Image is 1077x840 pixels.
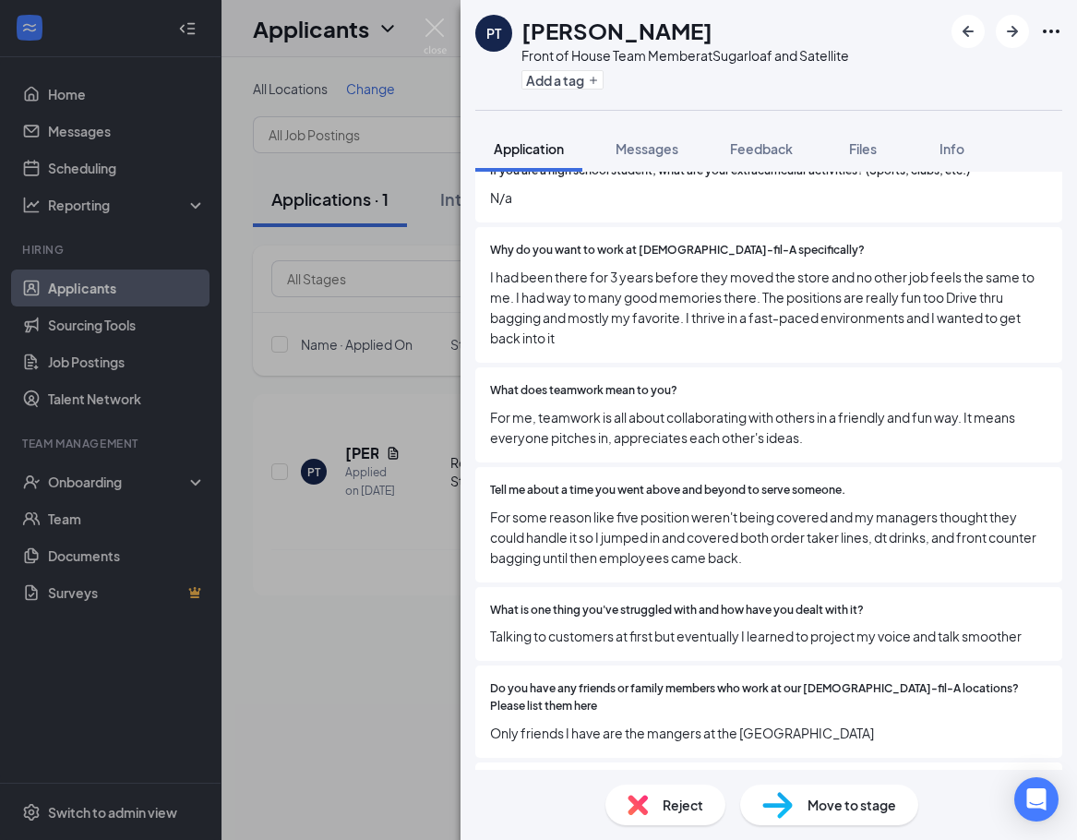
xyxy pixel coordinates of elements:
[490,723,1047,743] span: Only friends I have are the mangers at the [GEOGRAPHIC_DATA]
[730,140,793,157] span: Feedback
[494,140,564,157] span: Application
[1040,20,1062,42] svg: Ellipses
[1001,20,1023,42] svg: ArrowRight
[490,507,1047,568] span: For some reason like five position weren't being covered and my managers thought they could handl...
[663,795,703,815] span: Reject
[490,187,1047,208] span: N/a
[957,20,979,42] svg: ArrowLeftNew
[490,242,865,259] span: Why do you want to work at [DEMOGRAPHIC_DATA]-fil-A specifically?
[939,140,964,157] span: Info
[616,140,678,157] span: Messages
[996,15,1029,48] button: ArrowRight
[490,680,1047,715] span: Do you have any friends or family members who work at our [DEMOGRAPHIC_DATA]-fil-A locations? Ple...
[1014,777,1059,822] div: Open Intercom Messenger
[490,267,1047,348] span: I had been there for 3 years before they moved the store and no other job feels the same to me. I...
[490,382,677,400] span: What does teamwork mean to you?
[486,24,501,42] div: PT
[490,626,1047,646] span: Talking to customers at first but eventually I learned to project my voice and talk smoother
[490,407,1047,448] span: For me, teamwork is all about collaborating with others in a friendly and fun way. It means every...
[521,70,604,90] button: PlusAdd a tag
[490,162,970,180] span: If you are a high school student, what are your extracurricular activities? (Sports, clubs, etc.)
[490,482,845,499] span: Tell me about a time you went above and beyond to serve someone.
[521,46,849,65] div: Front of House Team Member at Sugarloaf and Satellite
[521,15,712,46] h1: [PERSON_NAME]
[588,75,599,86] svg: Plus
[490,602,864,619] span: What is one thing you've struggled with and how have you dealt with it?
[808,795,896,815] span: Move to stage
[849,140,877,157] span: Files
[951,15,985,48] button: ArrowLeftNew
